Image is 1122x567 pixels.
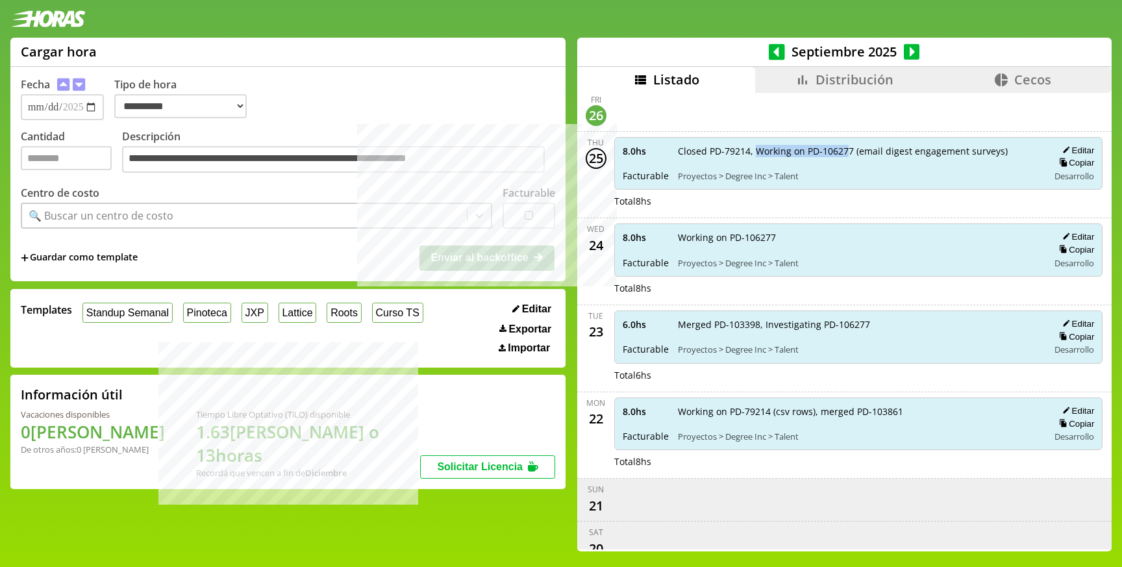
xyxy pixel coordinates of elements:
span: Templates [21,303,72,317]
button: Pinoteca [183,303,231,323]
label: Tipo de hora [114,77,257,120]
button: Editar [1058,318,1094,329]
div: Sat [589,527,603,538]
span: Merged PD-103398, Investigating PD-106277 [678,318,1040,331]
label: Facturable [503,186,555,200]
button: Editar [508,303,555,316]
span: Facturable [623,257,669,269]
span: Facturable [623,343,669,355]
span: Proyectos > Degree Inc > Talent [678,257,1040,269]
div: De otros años: 0 [PERSON_NAME] [21,444,165,455]
div: Wed [587,223,605,234]
span: Desarrollo [1054,257,1094,269]
span: Facturable [623,170,669,182]
div: scrollable content [577,93,1112,549]
span: Distribución [816,71,893,88]
span: Cecos [1014,71,1051,88]
span: 8.0 hs [623,405,669,418]
div: Tue [588,310,603,321]
button: Copiar [1055,331,1094,342]
h1: 1.63 [PERSON_NAME] o 13 horas [196,420,420,467]
button: Copiar [1055,157,1094,168]
h2: Información útil [21,386,123,403]
div: Tiempo Libre Optativo (TiLO) disponible [196,409,420,420]
span: Closed PD-79214, Working on PD-106277 (email digest engagement surveys) [678,145,1040,157]
span: + [21,251,29,265]
div: Sun [588,484,604,495]
div: Fri [591,94,601,105]
button: JXP [242,303,268,323]
button: Standup Semanal [82,303,173,323]
span: Working on PD-79214 (csv rows), merged PD-103861 [678,405,1040,418]
span: Importar [508,342,550,354]
h1: Cargar hora [21,43,97,60]
span: +Guardar como template [21,251,138,265]
textarea: Descripción [122,146,545,173]
label: Cantidad [21,129,122,177]
button: Lattice [279,303,317,323]
h1: 0 [PERSON_NAME] [21,420,165,444]
span: Solicitar Licencia [437,461,523,472]
select: Tipo de hora [114,94,247,118]
div: Total 8 hs [614,455,1103,468]
button: Editar [1058,145,1094,156]
span: Desarrollo [1054,344,1094,355]
span: Desarrollo [1054,431,1094,442]
span: 6.0 hs [623,318,669,331]
button: Solicitar Licencia [420,455,555,479]
span: Listado [653,71,699,88]
div: Total 6 hs [614,369,1103,381]
label: Descripción [122,129,555,177]
div: 23 [586,321,606,342]
span: Desarrollo [1054,170,1094,182]
div: Recordá que vencen a fin de [196,467,420,479]
div: Total 8 hs [614,282,1103,294]
button: Roots [327,303,361,323]
div: 🔍 Buscar un centro de costo [29,208,173,223]
div: 20 [586,538,606,559]
div: 25 [586,148,606,169]
span: Proyectos > Degree Inc > Talent [678,431,1040,442]
div: Mon [586,397,605,409]
div: Vacaciones disponibles [21,409,165,420]
div: 22 [586,409,606,429]
button: Copiar [1055,418,1094,429]
span: Exportar [508,323,551,335]
label: Fecha [21,77,50,92]
div: 21 [586,495,606,516]
button: Exportar [495,323,555,336]
span: Septiembre 2025 [785,43,904,60]
img: logotipo [10,10,86,27]
button: Curso TS [372,303,423,323]
button: Editar [1058,231,1094,242]
label: Centro de costo [21,186,99,200]
b: Diciembre [305,467,347,479]
div: 24 [586,234,606,255]
span: 8.0 hs [623,145,669,157]
div: 26 [586,105,606,126]
span: Editar [522,303,551,315]
span: Proyectos > Degree Inc > Talent [678,344,1040,355]
span: 8.0 hs [623,231,669,244]
span: Facturable [623,430,669,442]
span: Working on PD-106277 [678,231,1040,244]
button: Editar [1058,405,1094,416]
button: Copiar [1055,244,1094,255]
div: Total 8 hs [614,195,1103,207]
span: Proyectos > Degree Inc > Talent [678,170,1040,182]
input: Cantidad [21,146,112,170]
div: Thu [588,137,604,148]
